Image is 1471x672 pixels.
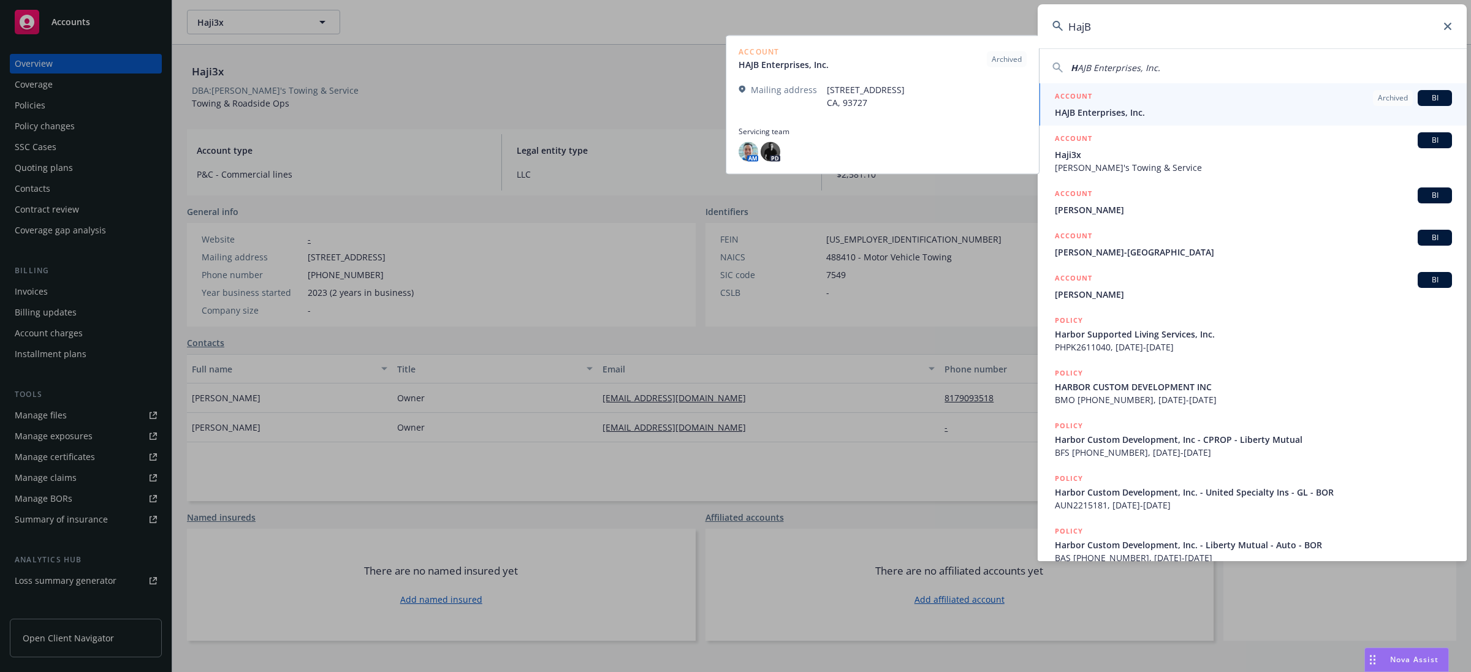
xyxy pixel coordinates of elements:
[1055,148,1452,161] span: Haji3x
[1038,4,1467,48] input: Search...
[1038,413,1467,466] a: POLICYHarbor Custom Development, Inc - CPROP - Liberty MutualBFS [PHONE_NUMBER], [DATE]-[DATE]
[1071,62,1078,74] span: H
[1055,486,1452,499] span: Harbor Custom Development, Inc. - United Specialty Ins - GL - BOR
[1055,446,1452,459] span: BFS [PHONE_NUMBER], [DATE]-[DATE]
[1055,328,1452,341] span: Harbor Supported Living Services, Inc.
[1055,551,1452,564] span: BAS [PHONE_NUMBER], [DATE]-[DATE]
[1423,92,1447,104] span: BI
[1055,380,1452,393] span: HARBOR CUSTOM DEVELOPMENT INC
[1055,288,1452,301] span: [PERSON_NAME]
[1038,466,1467,518] a: POLICYHarbor Custom Development, Inc. - United Specialty Ins - GL - BORAUN2215181, [DATE]-[DATE]
[1423,135,1447,146] span: BI
[1038,83,1467,126] a: ACCOUNTArchivedBIHAJB Enterprises, Inc.
[1055,187,1092,202] h5: ACCOUNT
[1423,274,1447,285] span: BI
[1078,62,1160,74] span: AJB Enterprises, Inc.
[1038,126,1467,181] a: ACCOUNTBIHaji3x[PERSON_NAME]'s Towing & Service
[1055,314,1083,327] h5: POLICY
[1055,246,1452,259] span: [PERSON_NAME]-[GEOGRAPHIC_DATA]
[1055,538,1452,551] span: Harbor Custom Development, Inc. - Liberty Mutual - Auto - BOR
[1038,308,1467,360] a: POLICYHarbor Supported Living Services, Inc.PHPK2611040, [DATE]-[DATE]
[1038,518,1467,571] a: POLICYHarbor Custom Development, Inc. - Liberty Mutual - Auto - BORBAS [PHONE_NUMBER], [DATE]-[DATE]
[1055,433,1452,446] span: Harbor Custom Development, Inc - CPROP - Liberty Mutual
[1378,92,1408,104] span: Archived
[1038,360,1467,413] a: POLICYHARBOR CUSTOM DEVELOPMENT INCBMO [PHONE_NUMBER], [DATE]-[DATE]
[1055,90,1092,105] h5: ACCOUNT
[1055,420,1083,432] h5: POLICY
[1055,341,1452,353] span: PHPK2611040, [DATE]-[DATE]
[1055,472,1083,485] h5: POLICY
[1038,181,1467,223] a: ACCOUNTBI[PERSON_NAME]
[1364,647,1449,672] button: Nova Assist
[1055,499,1452,512] span: AUN2215181, [DATE]-[DATE]
[1055,106,1452,119] span: HAJB Enterprises, Inc.
[1055,272,1092,287] h5: ACCOUNT
[1055,393,1452,406] span: BMO [PHONE_NUMBER], [DATE]-[DATE]
[1055,367,1083,379] h5: POLICY
[1055,525,1083,537] h5: POLICY
[1365,648,1380,671] div: Drag to move
[1423,232,1447,243] span: BI
[1038,223,1467,265] a: ACCOUNTBI[PERSON_NAME]-[GEOGRAPHIC_DATA]
[1055,230,1092,244] h5: ACCOUNT
[1390,654,1439,665] span: Nova Assist
[1055,161,1452,174] span: [PERSON_NAME]'s Towing & Service
[1038,265,1467,308] a: ACCOUNTBI[PERSON_NAME]
[1055,203,1452,216] span: [PERSON_NAME]
[1055,132,1092,147] h5: ACCOUNT
[1423,190,1447,201] span: BI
